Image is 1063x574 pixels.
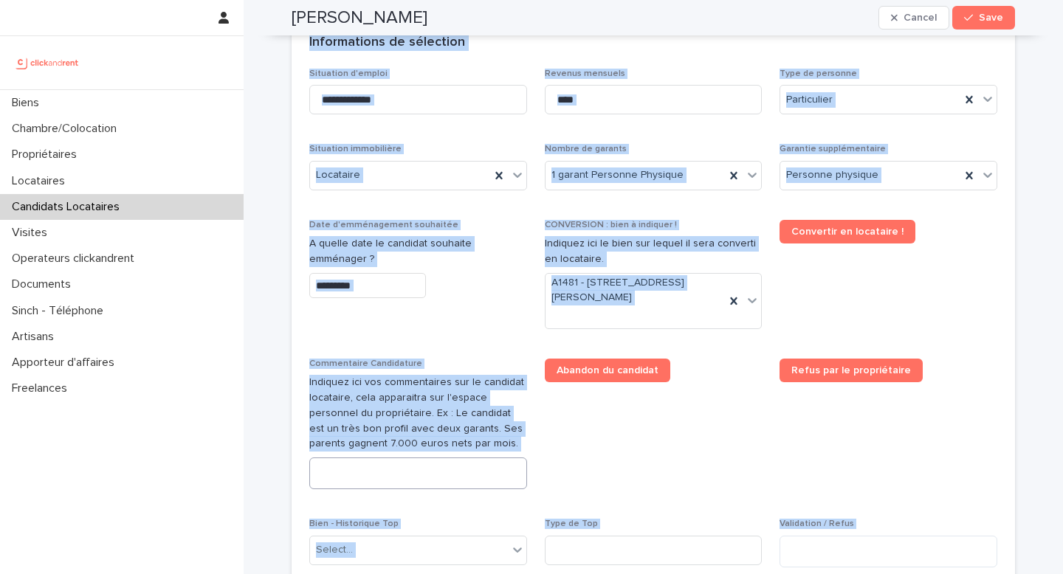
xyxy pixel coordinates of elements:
button: Save [952,6,1015,30]
span: 1 garant Personne Physique [551,167,684,183]
span: Situation immobilière [309,145,402,153]
span: Cancel [904,13,937,23]
span: Type de personne [780,69,857,78]
span: Nombre de garants [545,145,627,153]
p: Documents [6,277,83,291]
p: A quelle date le candidat souhaite emménager ? [309,236,527,267]
span: Validation / Refus [780,519,854,528]
p: Sinch - Téléphone [6,304,115,318]
p: Visites [6,226,59,240]
span: Date d'emménagement souhaitée [309,221,458,229]
h2: Informations de sélection [309,35,465,51]
a: Convertir en locataire ! [780,220,915,243]
a: Refus par le propriétaire [780,359,923,382]
p: Locataires [6,174,77,188]
span: Garantie supplémentaire [780,145,886,153]
span: Personne physique [786,167,878,183]
span: Situation d'emploi [309,69,388,78]
span: Particulier [786,92,833,108]
span: Save [979,13,1003,23]
button: Cancel [878,6,949,30]
p: Apporteur d'affaires [6,356,126,370]
a: Abandon du candidat [545,359,670,382]
p: Indiquez ici le bien sur lequel il sera converti en locataire. [545,236,763,267]
img: UCB0brd3T0yccxBKYDjQ [12,48,83,77]
span: Bien - Historique Top [309,519,399,528]
p: Artisans [6,330,66,344]
span: CONVERSION : bien à indiquer ! [545,221,677,229]
p: Chambre/Colocation [6,122,128,136]
h2: [PERSON_NAME] [292,7,427,29]
p: Propriétaires [6,148,89,162]
p: Biens [6,96,51,110]
p: Freelances [6,381,79,395]
span: Revenus mensuels [545,69,625,78]
p: Operateurs clickandrent [6,252,146,266]
span: Type de Top [545,519,598,528]
span: Locataire [316,167,360,183]
span: Abandon du candidat [557,365,658,376]
span: Convertir en locataire ! [791,227,904,237]
p: Indiquez ici vos commentaires sur le candidat locataire, cela apparaitra sur l'espace personnel d... [309,375,527,452]
div: Select... [316,542,353,558]
span: A1481 - [STREET_ADDRESS][PERSON_NAME] [551,275,720,306]
span: Refus par le propriétaire [791,365,911,376]
span: Commentaire Candidature [309,359,422,368]
p: Candidats Locataires [6,200,131,214]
